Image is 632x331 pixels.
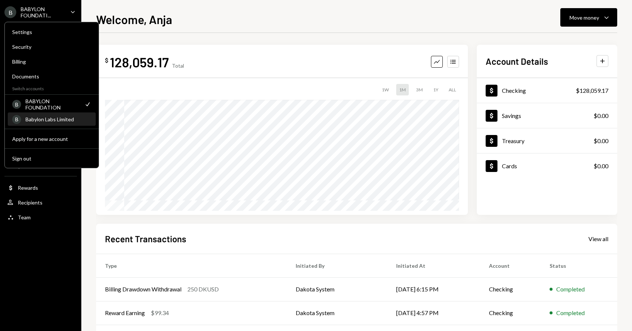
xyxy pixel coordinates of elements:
[287,254,387,277] th: Initiated By
[5,84,99,91] div: Switch accounts
[387,277,480,301] td: [DATE] 6:15 PM
[502,137,524,144] div: Treasury
[594,162,608,170] div: $0.00
[4,6,16,18] div: B
[430,84,441,95] div: 1Y
[12,58,91,65] div: Billing
[21,6,64,18] div: BABYLON FOUNDATI...
[96,254,287,277] th: Type
[12,100,21,109] div: B
[8,70,96,83] a: Documents
[8,40,96,53] a: Security
[486,55,548,67] h2: Account Details
[387,301,480,325] td: [DATE] 4:57 PM
[477,103,617,128] a: Savings$0.00
[18,185,38,191] div: Rewards
[12,155,91,162] div: Sign out
[8,25,96,38] a: Settings
[26,116,91,122] div: Babylon Labs Limited
[151,308,169,317] div: $99.34
[96,12,172,27] h1: Welcome, Anja
[480,301,541,325] td: Checking
[477,128,617,153] a: Treasury$0.00
[12,73,91,80] div: Documents
[105,57,108,64] div: $
[446,84,459,95] div: ALL
[4,196,77,209] a: Recipients
[588,234,608,243] a: View all
[12,44,91,50] div: Security
[480,254,541,277] th: Account
[560,8,617,27] button: Move money
[8,55,96,68] a: Billing
[379,84,392,95] div: 1W
[12,136,91,142] div: Apply for a new account
[18,214,31,220] div: Team
[287,277,387,301] td: Dakota System
[396,84,409,95] div: 1M
[8,132,96,146] button: Apply for a new account
[105,285,181,294] div: Billing Drawdown Withdrawal
[502,112,521,119] div: Savings
[556,285,585,294] div: Completed
[541,254,617,277] th: Status
[480,277,541,301] td: Checking
[12,29,91,35] div: Settings
[594,136,608,145] div: $0.00
[105,308,145,317] div: Reward Earning
[8,112,96,126] a: BBabylon Labs Limited
[4,181,77,194] a: Rewards
[18,199,43,206] div: Recipients
[8,152,96,165] button: Sign out
[187,285,219,294] div: 250 DKUSD
[26,98,79,111] div: BABYLON FOUNDATION
[594,111,608,120] div: $0.00
[110,54,169,70] div: 128,059.17
[588,235,608,243] div: View all
[477,78,617,103] a: Checking$128,059.17
[4,210,77,224] a: Team
[570,14,599,21] div: Move money
[172,63,184,69] div: Total
[12,115,21,124] div: B
[287,301,387,325] td: Dakota System
[413,84,426,95] div: 3M
[576,86,608,95] div: $128,059.17
[387,254,480,277] th: Initiated At
[556,308,585,317] div: Completed
[502,162,517,169] div: Cards
[477,153,617,178] a: Cards$0.00
[502,87,526,94] div: Checking
[105,233,186,245] h2: Recent Transactions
